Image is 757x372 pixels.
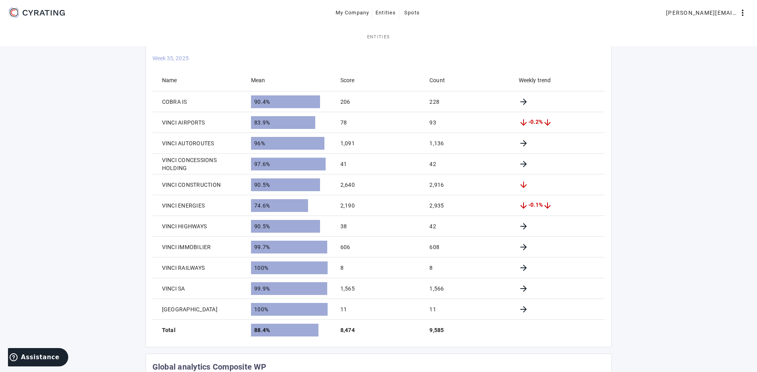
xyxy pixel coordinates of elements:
[152,320,245,340] mat-footer-cell: Total
[254,223,270,230] span: 90.5%
[663,6,751,20] button: [PERSON_NAME][EMAIL_ADDRESS][DOMAIN_NAME]
[543,201,552,210] mat-icon: arrow_downward
[543,118,552,127] mat-icon: arrow_downward
[423,216,512,237] mat-cell: 42
[152,154,245,174] mat-cell: VINCI CONCESSIONS HOLDING
[152,112,245,133] mat-cell: VINCI AIRPORTS
[254,161,270,167] span: 97.6%
[152,237,245,257] mat-cell: VINCI IMMOBILIER
[372,6,399,20] button: Entities
[423,195,512,216] mat-cell: 2,935
[376,6,396,19] span: Entities
[254,327,270,333] span: 88.4%
[334,299,423,320] mat-cell: 11
[334,69,423,91] mat-header-cell: Score
[519,97,528,107] mat-icon: arrow_forward
[423,320,512,340] mat-footer-cell: 9,585
[519,139,528,148] mat-icon: arrow_forward
[334,154,423,174] mat-cell: 41
[423,278,512,299] mat-cell: 1,566
[423,174,512,195] mat-cell: 2,916
[23,10,65,16] g: CYRATING
[152,278,245,299] mat-cell: VINCI SA
[152,54,189,63] mat-card-subtitle: Week 35, 2025
[519,284,528,293] mat-icon: arrow_forward
[334,133,423,154] mat-cell: 1,091
[152,69,245,91] mat-header-cell: Name
[334,112,423,133] mat-cell: 78
[528,118,543,127] span: -0.2%
[519,305,528,314] mat-icon: arrow_forward
[334,174,423,195] mat-cell: 2,640
[519,180,528,190] mat-icon: arrow_downward
[519,201,528,210] mat-icon: arrow_downward
[423,257,512,278] mat-cell: 8
[519,222,528,231] mat-icon: arrow_forward
[254,244,270,250] span: 99.7%
[423,154,512,174] mat-cell: 42
[254,285,270,292] span: 99.9%
[423,91,512,112] mat-cell: 228
[146,28,612,347] cr-card: Global analytics SPF
[334,320,423,340] mat-footer-cell: 8,474
[332,6,373,20] button: My Company
[254,140,265,146] span: 96%
[519,118,528,127] mat-icon: arrow_downward
[334,91,423,112] mat-cell: 206
[254,99,270,105] span: 90.4%
[423,112,512,133] mat-cell: 93
[152,299,245,320] mat-cell: [GEOGRAPHIC_DATA]
[8,348,68,368] iframe: Ouvre un widget dans lequel vous pouvez trouver plus d’informations
[423,237,512,257] mat-cell: 608
[254,202,270,209] span: 74.6%
[334,195,423,216] mat-cell: 2,190
[254,182,270,188] span: 90.5%
[738,8,747,18] mat-icon: more_vert
[519,263,528,273] mat-icon: arrow_forward
[334,278,423,299] mat-cell: 1,565
[423,69,512,91] mat-header-cell: Count
[666,6,738,19] span: [PERSON_NAME][EMAIL_ADDRESS][DOMAIN_NAME]
[519,159,528,169] mat-icon: arrow_forward
[334,216,423,237] mat-cell: 38
[528,201,543,210] span: -0.1%
[334,257,423,278] mat-cell: 8
[152,257,245,278] mat-cell: VINCI RAILWAYS
[404,6,420,19] span: Spots
[423,133,512,154] mat-cell: 1,136
[254,306,268,313] span: 100%
[152,174,245,195] mat-cell: VINCI CONSTRUCTION
[367,35,390,39] span: Entities
[334,237,423,257] mat-cell: 606
[152,133,245,154] mat-cell: VINCI AUTOROUTES
[152,216,245,237] mat-cell: VINCI HIGHWAYS
[254,119,270,126] span: 83.9%
[399,6,425,20] button: Spots
[336,6,370,19] span: My Company
[152,195,245,216] mat-cell: VINCI ENERGIES
[245,69,334,91] mat-header-cell: Mean
[423,299,512,320] mat-cell: 11
[519,242,528,252] mat-icon: arrow_forward
[512,69,605,91] mat-header-cell: Weekly trend
[254,265,268,271] span: 100%
[152,91,245,112] mat-cell: COBRA IS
